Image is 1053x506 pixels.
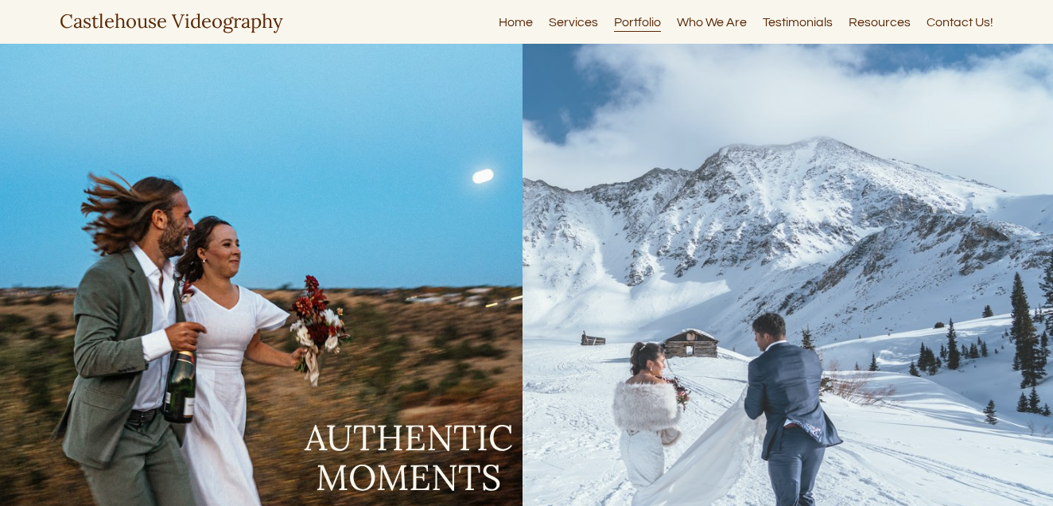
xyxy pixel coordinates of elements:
[305,415,523,500] span: AUTHENTIC MOMENTS
[677,11,747,33] a: Who We Are
[60,9,283,33] a: Castlehouse Videography
[614,11,661,33] a: Portfolio
[549,11,598,33] a: Services
[927,11,993,33] a: Contact Us!
[499,11,533,33] a: Home
[849,11,911,33] a: Resources
[763,11,833,33] a: Testimonials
